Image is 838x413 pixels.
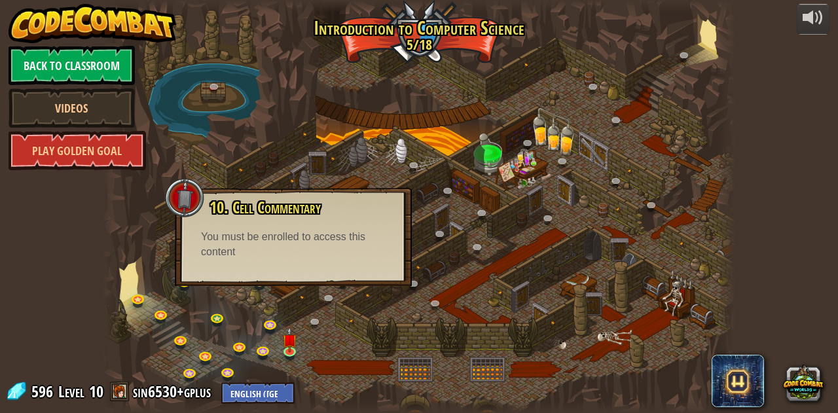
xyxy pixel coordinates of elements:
a: Back to Classroom [9,46,135,85]
button: Adjust volume [797,4,829,35]
div: You must be enrolled to access this content [201,230,386,260]
span: Level [58,381,84,403]
a: Play Golden Goal [9,131,146,170]
a: sin6530+gplus [133,381,215,402]
span: 596 [31,381,57,402]
a: Videos [9,88,135,128]
span: 10. Cell Commentary [209,196,321,219]
span: 10 [89,381,103,402]
img: CodeCombat - Learn how to code by playing a game [9,4,176,43]
img: level-banner-unstarted.png [282,327,297,353]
